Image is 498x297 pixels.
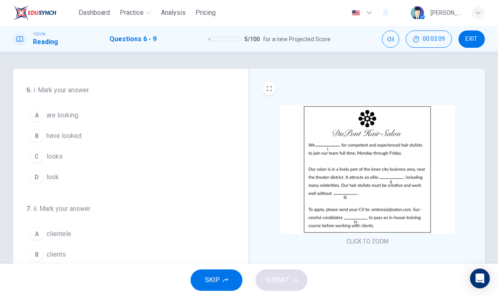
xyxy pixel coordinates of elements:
span: are looking [47,111,78,121]
span: Pricing [195,8,216,18]
span: 00:03:09 [423,36,445,43]
div: Open Intercom Messenger [470,269,490,289]
button: SKIP [191,270,242,291]
button: Dlook [26,167,226,188]
span: have looked [47,131,81,141]
span: SKIP [205,275,220,286]
button: EXIT [458,31,485,48]
span: EXIT [465,36,477,43]
div: B [30,248,43,262]
button: CLICK TO ZOOM [343,236,392,248]
div: C [30,150,43,164]
span: 7 . [26,205,32,213]
div: D [30,171,43,184]
span: 6 . [26,87,32,94]
button: Dashboard [75,6,113,21]
img: undefined [280,105,455,234]
h1: Questions 6 - 9 [109,35,156,44]
div: Mute [382,31,399,48]
button: Clooks [26,147,226,167]
span: clientele [47,229,71,239]
img: en [351,10,361,16]
span: 5 / 100 [244,35,260,44]
div: A [30,109,43,122]
span: TOEIC® [33,32,45,37]
a: EduSynch logo [13,5,75,21]
span: Practice [120,8,144,18]
img: Profile picture [411,7,424,20]
button: Bhave looked [26,126,226,147]
span: look [47,173,59,182]
span: looks [47,152,63,162]
span: ii. Mark your answer. [33,205,91,213]
span: Analysis [161,8,186,18]
span: clients [47,250,66,260]
span: Dashboard [79,8,110,18]
div: [PERSON_NAME] [431,8,462,18]
button: 00:03:09 [406,31,452,48]
button: Practice [116,6,154,21]
div: B [30,130,43,143]
button: Bclients [26,245,226,265]
div: Hide [406,31,452,48]
span: i. Mark your answer. [33,87,90,94]
button: EXPAND [263,82,276,96]
button: Analysis [158,6,189,21]
button: Aare looking [26,105,226,126]
button: Aclientele [26,224,226,245]
button: Pricing [192,6,219,21]
div: A [30,228,43,241]
h1: Reading [33,37,58,47]
img: EduSynch logo [13,5,56,21]
span: for a new Projected Score [263,35,330,44]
